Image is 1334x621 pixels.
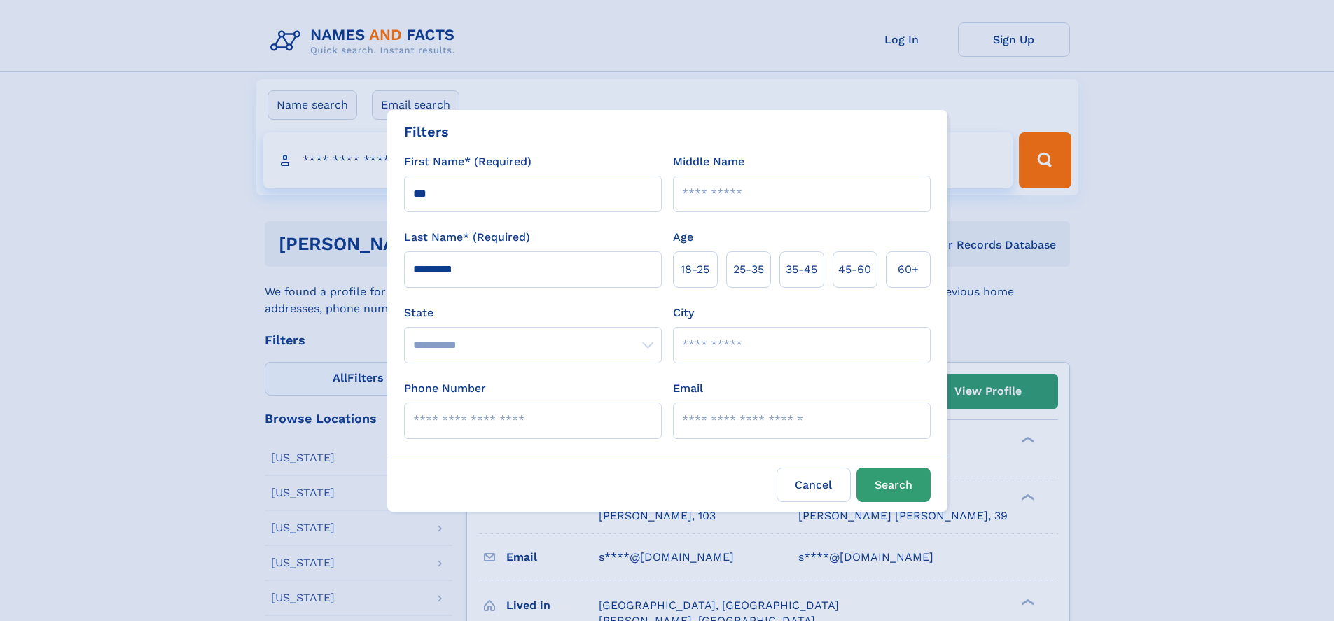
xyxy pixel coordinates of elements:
[838,261,871,278] span: 45‑60
[681,261,709,278] span: 18‑25
[404,153,531,170] label: First Name* (Required)
[404,121,449,142] div: Filters
[673,153,744,170] label: Middle Name
[404,380,486,397] label: Phone Number
[898,261,919,278] span: 60+
[856,468,931,502] button: Search
[673,229,693,246] label: Age
[404,229,530,246] label: Last Name* (Required)
[777,468,851,502] label: Cancel
[733,261,764,278] span: 25‑35
[673,305,694,321] label: City
[673,380,703,397] label: Email
[404,305,662,321] label: State
[786,261,817,278] span: 35‑45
